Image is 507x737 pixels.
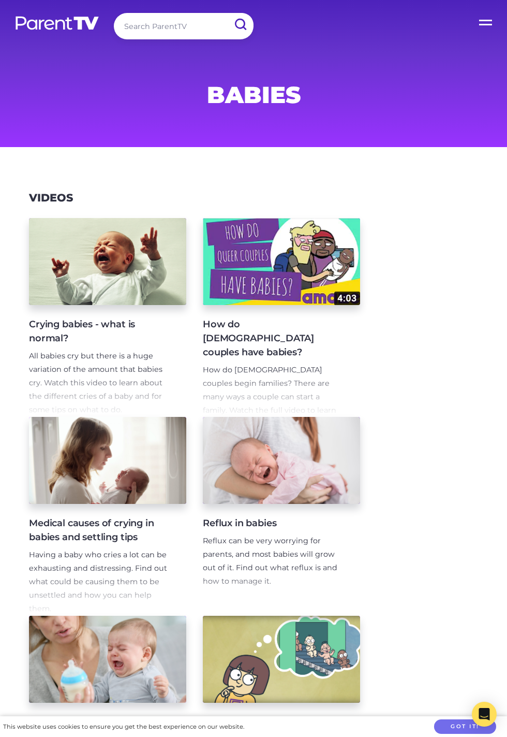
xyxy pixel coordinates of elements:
p: Reflux can be very worrying for parents, and most babies will grow out of it. Find out what reflu... [203,534,344,588]
h4: Crying babies - what is normal? [29,317,170,345]
h4: Reflux in babies [203,516,344,530]
div: This website uses cookies to ensure you get the best experience on our website. [3,721,244,732]
input: Search ParentTV [114,13,253,39]
a: How do [DEMOGRAPHIC_DATA] couples have babies? How do [DEMOGRAPHIC_DATA] couples begin families? ... [203,218,360,417]
input: Submit [227,13,253,36]
button: Got it! [434,719,496,734]
a: Crying babies - what is normal? All babies cry but there is a huge variation of the amount that b... [29,218,186,417]
a: Reflux in babies Reflux can be very worrying for parents, and most babies will grow out of it. Fi... [203,417,360,616]
h4: Medical causes of crying in babies and settling tips [29,516,170,544]
img: parenttv-logo-white.4c85aaf.svg [14,16,100,31]
p: How do [DEMOGRAPHIC_DATA] couples begin families? There are many ways a couple can start a family... [203,364,344,431]
p: All babies cry but there is a huge variation of the amount that babies cry. Watch this video to l... [29,350,170,417]
h3: Videos [29,192,73,205]
div: Open Intercom Messenger [472,702,497,727]
a: Medical causes of crying in babies and settling tips Having a baby who cries a lot can be exhaust... [29,417,186,616]
p: Having a baby who cries a lot can be exhausting and distressing. Find out what could be causing t... [29,548,170,616]
h4: How do [DEMOGRAPHIC_DATA] couples have babies? [203,317,344,359]
h1: Babies [16,84,491,105]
